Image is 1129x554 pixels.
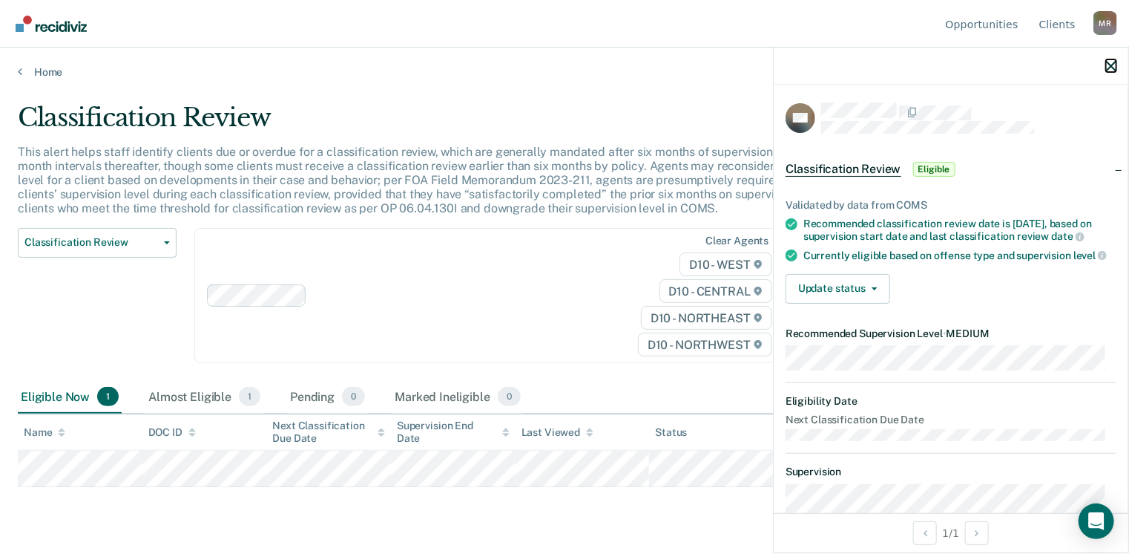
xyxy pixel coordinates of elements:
div: Next Classification Due Date [272,420,385,445]
div: Currently eligible based on offense type and supervision [803,249,1116,262]
div: Recommended classification review date is [DATE], based on supervision start date and last classi... [803,218,1116,243]
dt: Eligibility Date [786,395,1116,408]
div: Almost Eligible [145,381,263,414]
span: D10 - CENTRAL [659,279,772,303]
div: Classification Review [18,102,865,145]
button: Update status [786,274,890,304]
dt: Recommended Supervision Level MEDIUM [786,327,1116,340]
span: Eligible [913,162,955,177]
button: Next Opportunity [965,521,989,545]
div: Validated by data from COMS [786,199,1116,212]
span: Classification Review [786,162,901,177]
div: Name [24,426,65,439]
p: This alert helps staff identify clients due or overdue for a classification review, which are gen... [18,145,860,216]
span: 1 [239,387,260,406]
span: D10 - NORTHEAST [641,306,771,330]
div: Supervision End Date [397,420,510,445]
span: 0 [498,387,521,406]
span: D10 - WEST [679,252,771,276]
span: date [1051,230,1084,242]
dt: Next Classification Due Date [786,414,1116,426]
div: DOC ID [148,426,196,439]
div: Status [655,426,687,439]
div: Eligible Now [18,381,122,414]
div: Classification ReviewEligible [774,146,1128,193]
span: D10 - NORTHWEST [638,333,771,356]
div: M R [1093,11,1117,35]
span: Classification Review [24,236,158,249]
div: Open Intercom Messenger [1079,504,1114,539]
img: Recidiviz [16,16,87,32]
span: 0 [342,387,365,406]
span: 1 [97,387,119,406]
div: Marked Ineligible [392,381,524,414]
div: 1 / 1 [774,513,1128,553]
dt: Supervision [786,466,1116,478]
div: Pending [287,381,368,414]
button: Profile dropdown button [1093,11,1117,35]
div: Last Viewed [521,426,593,439]
button: Previous Opportunity [913,521,937,545]
div: Clear agents [705,235,768,247]
a: Home [18,65,1111,79]
span: • [943,327,947,339]
span: level [1073,250,1107,261]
